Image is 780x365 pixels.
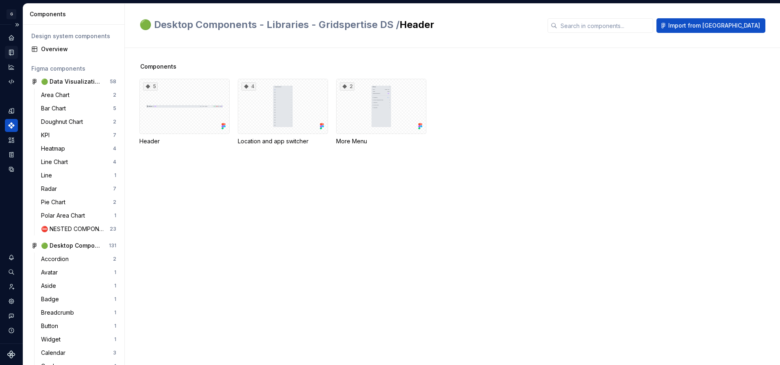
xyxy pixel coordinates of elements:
span: 🟢 Desktop Components - Libraries - Gridspertise DS / [139,19,400,30]
div: 5 [143,82,158,91]
div: Calendar [41,349,69,357]
a: Radar7 [38,182,119,195]
div: Badge [41,295,62,303]
h2: Header [139,18,538,31]
div: 58 [110,78,116,85]
div: 131 [109,242,116,249]
span: Import from [GEOGRAPHIC_DATA] [668,22,760,30]
div: Area Chart [41,91,73,99]
button: Import from [GEOGRAPHIC_DATA] [656,18,765,33]
a: Badge1 [38,293,119,306]
div: Doughnut Chart [41,118,86,126]
a: Bar Chart5 [38,102,119,115]
div: 2 [113,92,116,98]
div: Breadcrumb [41,309,77,317]
a: Design tokens [5,104,18,117]
a: ⛔️ NESTED COMPONENTS23 [38,222,119,235]
a: Heatmap4 [38,142,119,155]
a: 🟢 Desktop Components - Libraries - Gridspertise DS131 [28,239,119,252]
a: Documentation [5,46,18,59]
div: 2 [113,256,116,262]
a: Doughnut Chart2 [38,115,119,128]
button: Search ⌘K [5,266,18,279]
div: G [7,9,16,19]
a: Polar Area Chart1 [38,209,119,222]
div: 1 [114,323,116,329]
div: Pie Chart [41,198,69,206]
a: Button1 [38,320,119,333]
div: Header [139,137,230,145]
div: KPI [41,131,53,139]
a: Storybook stories [5,148,18,161]
div: 1 [114,336,116,343]
div: Button [41,322,61,330]
div: 1 [114,296,116,302]
div: Widget [41,335,64,343]
a: Aside1 [38,279,119,292]
a: Overview [28,43,119,56]
div: 5Header [139,79,230,145]
a: Pie Chart2 [38,196,119,209]
button: Notifications [5,251,18,264]
a: Code automation [5,75,18,88]
div: Design system components [31,32,116,40]
div: Accordion [41,255,72,263]
div: ⛔️ NESTED COMPONENTS [41,225,110,233]
div: 2 [113,119,116,125]
a: Widget1 [38,333,119,346]
div: 7 [113,186,116,192]
div: 2 [113,199,116,205]
span: Components [140,63,176,71]
div: 4 [113,145,116,152]
div: Assets [5,134,18,147]
div: 🟢 Data Visualization Components - Libraries - Gridspertise DS [41,78,102,86]
div: 🟢 Desktop Components - Libraries - Gridspertise DS [41,242,102,250]
a: Area Chart2 [38,89,119,102]
svg: Supernova Logo [7,350,15,359]
div: Polar Area Chart [41,212,88,220]
a: Components [5,119,18,132]
div: 23 [110,226,116,232]
a: Settings [5,295,18,308]
a: Invite team [5,280,18,293]
div: Line [41,171,55,179]
a: KPI7 [38,129,119,142]
div: 1 [114,212,116,219]
div: Heatmap [41,145,68,153]
div: Avatar [41,268,61,276]
div: More Menu [336,137,426,145]
div: 3 [113,350,116,356]
button: G [2,5,21,23]
div: 1 [114,269,116,276]
a: Line Chart4 [38,156,119,168]
a: 🟢 Data Visualization Components - Libraries - Gridspertise DS58 [28,75,119,88]
a: Calendar3 [38,346,119,359]
div: 1 [114,172,116,179]
div: Overview [41,45,116,53]
div: Home [5,31,18,44]
a: Avatar1 [38,266,119,279]
a: Analytics [5,60,18,73]
button: Contact support [5,309,18,322]
div: 1 [114,309,116,316]
input: Search in components... [557,18,653,33]
a: Line1 [38,169,119,182]
div: Components [30,10,121,18]
a: Breadcrumb1 [38,306,119,319]
div: Figma components [31,65,116,73]
div: Radar [41,185,60,193]
a: Accordion2 [38,253,119,266]
div: 4 [113,159,116,165]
